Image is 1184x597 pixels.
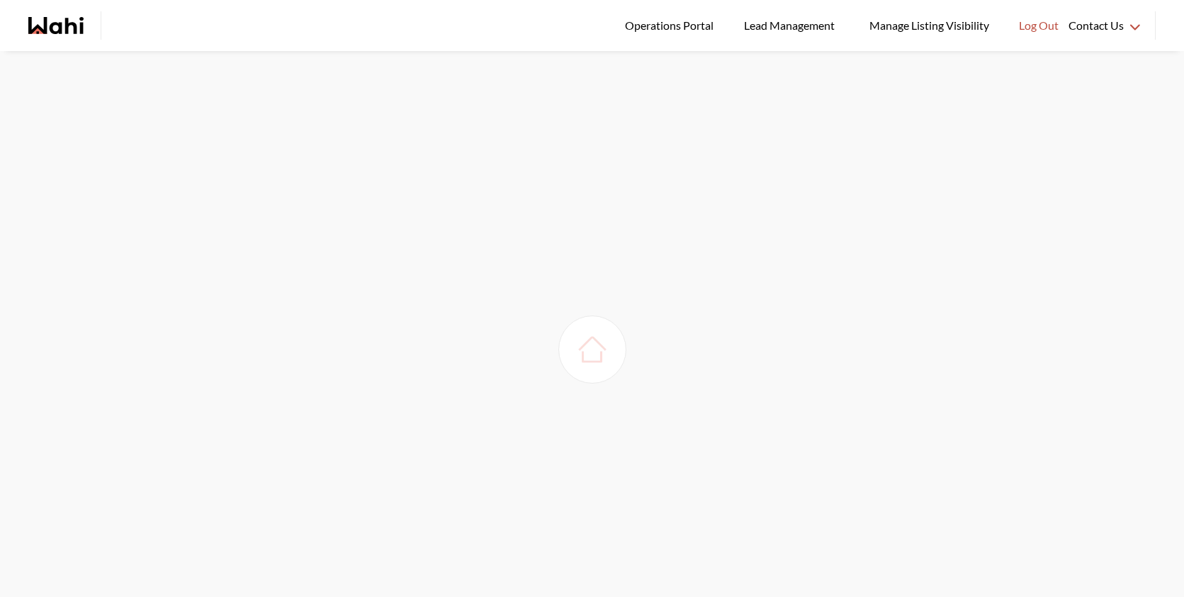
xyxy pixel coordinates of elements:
[573,330,612,369] img: loading house image
[744,16,840,35] span: Lead Management
[865,16,993,35] span: Manage Listing Visibility
[625,16,718,35] span: Operations Portal
[28,17,84,34] a: Wahi homepage
[1019,16,1059,35] span: Log Out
